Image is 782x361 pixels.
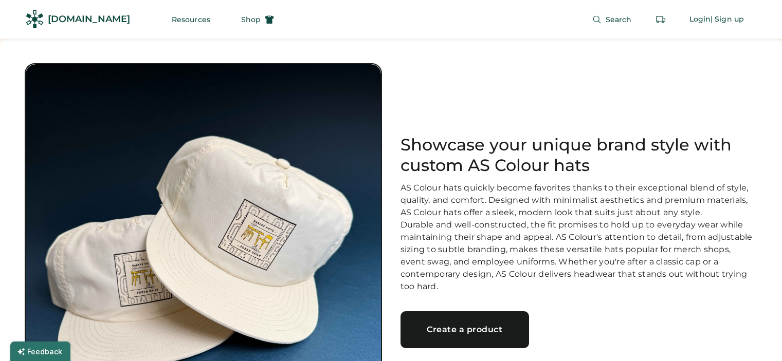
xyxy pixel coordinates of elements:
[159,9,223,30] button: Resources
[711,14,744,25] div: | Sign up
[650,9,671,30] button: Retrieve an order
[733,315,777,359] iframe: Front Chat
[401,182,758,293] div: AS Colour hats quickly become favorites thanks to their exceptional blend of style, quality, and ...
[689,14,711,25] div: Login
[401,311,529,348] a: Create a product
[580,9,644,30] button: Search
[401,135,758,176] h1: Showcase your unique brand style with custom AS Colour hats
[413,326,517,334] div: Create a product
[48,13,130,26] div: [DOMAIN_NAME]
[26,10,44,28] img: Rendered Logo - Screens
[606,16,632,23] span: Search
[229,9,286,30] button: Shop
[241,16,261,23] span: Shop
